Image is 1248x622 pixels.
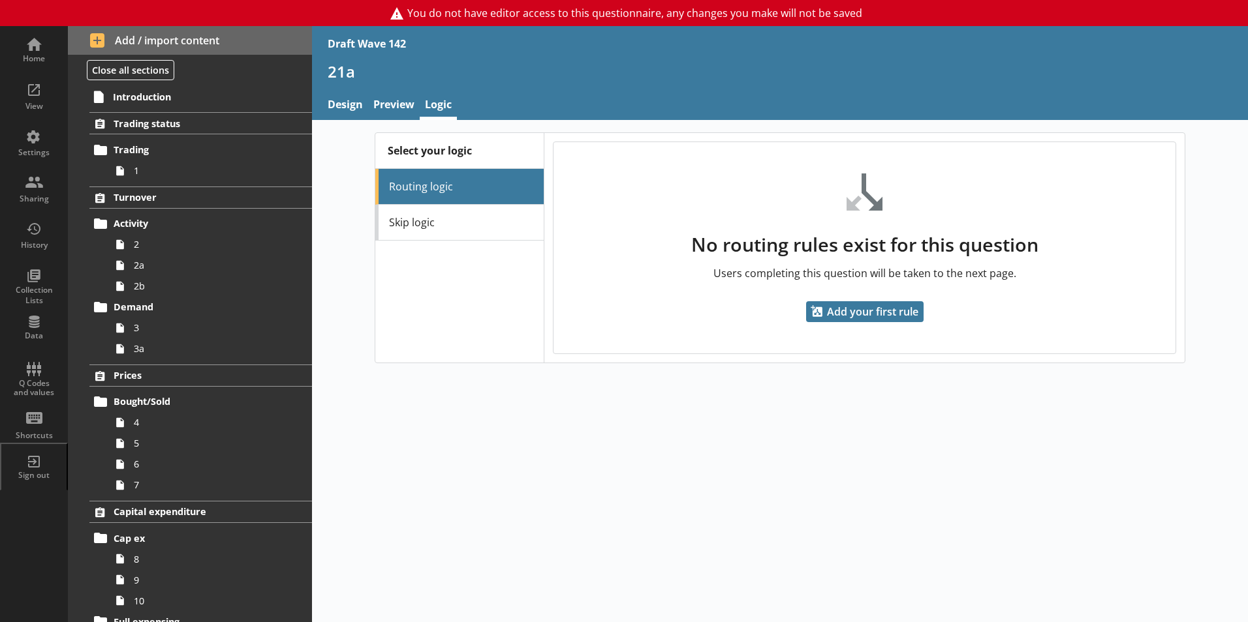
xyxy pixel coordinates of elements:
li: PricesBought/Sold4567 [68,364,312,496]
a: Trading status [89,112,312,134]
a: 1 [110,160,312,181]
span: 4 [134,416,279,428]
div: Data [11,331,57,341]
div: Home [11,53,57,64]
a: Turnover [89,186,312,209]
span: Capital expenditure [114,505,273,518]
button: Add / import content [68,26,312,55]
a: 3a [110,338,312,359]
li: Trading statusTrading1 [68,112,312,181]
a: Bought/Sold [89,391,312,412]
span: Activity [114,217,273,230]
a: 2a [110,255,312,276]
a: 3 [110,318,312,338]
span: 8 [134,553,279,565]
span: Cap ex [114,532,273,544]
button: Add your first rule [806,301,924,322]
h2: No routing rules exist for this question [554,231,1176,257]
div: Sign out [11,470,57,481]
span: Trading [114,143,273,156]
li: Demand33a [95,297,312,359]
a: 2b [110,276,312,297]
a: 2 [110,234,312,255]
a: Trading [89,140,312,160]
h1: 21a [328,61,1232,81]
span: 2a [134,259,279,271]
span: 1 [134,164,279,177]
div: Settings [11,147,57,158]
a: Demand [89,297,312,318]
span: Add / import content [90,33,290,48]
span: 9 [134,574,279,586]
span: Demand [114,301,273,313]
a: Preview [368,92,420,120]
span: 2 [134,238,279,250]
li: TurnoverActivity22a2bDemand33a [68,186,312,359]
a: Introduction [89,86,312,107]
span: Turnover [114,191,273,203]
div: Q Codes and values [11,379,57,398]
div: Shortcuts [11,430,57,441]
div: Collection Lists [11,285,57,305]
a: Skip logic [375,205,544,241]
a: Cap ex [89,527,312,548]
span: Trading status [114,117,273,130]
div: Select your logic [375,133,544,169]
span: 10 [134,595,279,607]
li: Trading1 [95,140,312,181]
button: Close all sections [87,60,174,80]
span: Bought/Sold [114,395,273,407]
a: Prices [89,364,312,387]
div: History [11,240,57,250]
span: 5 [134,437,279,449]
span: 7 [134,479,279,491]
a: 9 [110,569,312,590]
li: Bought/Sold4567 [95,391,312,496]
a: Design [322,92,368,120]
div: Sharing [11,194,57,204]
a: 10 [110,590,312,611]
span: 3a [134,342,279,355]
a: Capital expenditure [89,501,312,523]
span: Prices [114,369,273,381]
a: 4 [110,412,312,433]
p: Users completing this question will be taken to the next page. [554,266,1176,280]
li: Activity22a2b [95,213,312,297]
a: 5 [110,433,312,454]
div: Draft Wave 142 [328,37,406,51]
li: Cap ex8910 [95,527,312,611]
a: Logic [420,92,457,120]
a: 8 [110,548,312,569]
a: 7 [110,475,312,496]
span: Introduction [113,91,273,103]
a: 6 [110,454,312,475]
a: Activity [89,213,312,234]
div: View [11,101,57,111]
span: 3 [134,321,279,334]
span: 2b [134,280,279,292]
span: 6 [134,458,279,470]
